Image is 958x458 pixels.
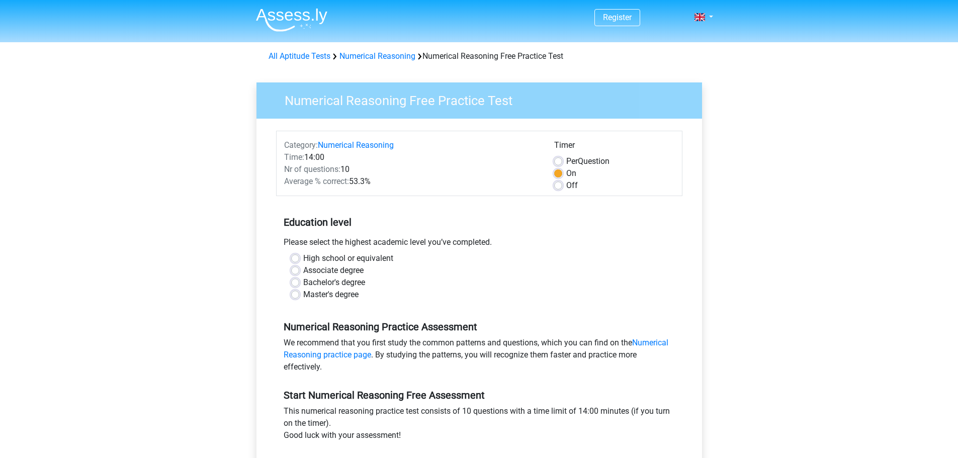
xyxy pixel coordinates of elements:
[284,176,349,186] span: Average % correct:
[284,152,304,162] span: Time:
[277,163,547,175] div: 10
[566,179,578,192] label: Off
[284,212,675,232] h5: Education level
[269,51,330,61] a: All Aptitude Tests
[277,175,547,188] div: 53.3%
[284,140,318,150] span: Category:
[318,140,394,150] a: Numerical Reasoning
[303,277,365,289] label: Bachelor's degree
[276,236,682,252] div: Please select the highest academic level you’ve completed.
[303,252,393,264] label: High school or equivalent
[276,337,682,377] div: We recommend that you first study the common patterns and questions, which you can find on the . ...
[303,264,364,277] label: Associate degree
[566,155,609,167] label: Question
[303,289,359,301] label: Master's degree
[566,167,576,179] label: On
[276,405,682,445] div: This numerical reasoning practice test consists of 10 questions with a time limit of 14:00 minute...
[284,321,675,333] h5: Numerical Reasoning Practice Assessment
[265,50,694,62] div: Numerical Reasoning Free Practice Test
[284,389,675,401] h5: Start Numerical Reasoning Free Assessment
[256,8,327,32] img: Assessly
[554,139,674,155] div: Timer
[603,13,632,22] a: Register
[273,89,694,109] h3: Numerical Reasoning Free Practice Test
[284,164,340,174] span: Nr of questions:
[339,51,415,61] a: Numerical Reasoning
[566,156,578,166] span: Per
[277,151,547,163] div: 14:00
